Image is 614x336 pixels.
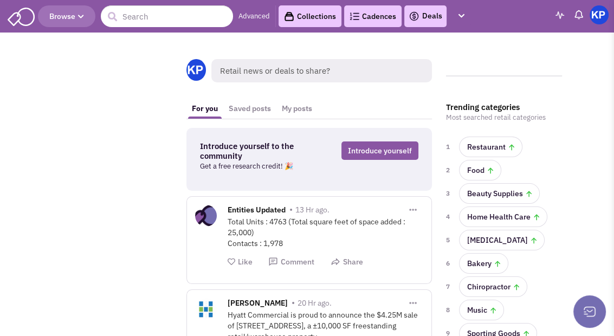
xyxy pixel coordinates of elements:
[331,257,363,267] button: Share
[459,206,547,227] a: Home Health Care
[238,11,270,22] a: Advanced
[228,298,288,311] span: [PERSON_NAME]
[446,112,562,123] p: Most searched retail categories
[344,5,402,27] a: Cadences
[446,141,453,152] span: 1
[200,161,321,172] p: Get a free research credit! 🎉
[228,257,253,267] button: Like
[279,5,341,27] a: Collections
[49,11,84,21] span: Browse
[459,160,501,180] a: Food
[341,141,418,160] a: Introduce yourself
[276,99,318,119] a: My posts
[295,205,329,215] span: 13 Hr ago.
[446,211,453,222] span: 4
[459,230,545,250] a: [MEDICAL_DATA]
[446,188,453,199] span: 3
[350,12,359,20] img: Cadences_logo.png
[38,5,95,27] button: Browse
[446,102,562,112] h3: Trending categories
[446,235,453,245] span: 5
[446,305,453,315] span: 8
[446,258,453,269] span: 6
[268,257,314,267] button: Comment
[459,253,508,274] a: Bakery
[459,137,522,157] a: Restaurant
[238,257,253,267] span: Like
[409,10,442,23] a: Deals
[186,99,223,119] a: For you
[8,5,35,26] img: SmartAdmin
[459,276,527,297] a: Chiropractor
[590,5,609,24] img: KeyPoint Partners
[200,141,321,161] h3: Introduce yourself to the community
[101,5,233,27] input: Search
[298,298,332,308] span: 20 Hr ago.
[211,59,432,82] span: Retail news or deals to share?
[446,281,453,292] span: 7
[446,165,453,176] span: 2
[228,216,423,249] div: Total Units : 4763 (Total square feet of space added : 25,000) Contacts : 1,978
[228,205,286,217] span: Entities Updated
[409,10,419,23] img: icon-deals.svg
[459,183,540,204] a: Beauty Supplies
[284,11,294,22] img: icon-collection-lavender-black.svg
[459,300,504,320] a: Music
[223,99,276,119] a: Saved posts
